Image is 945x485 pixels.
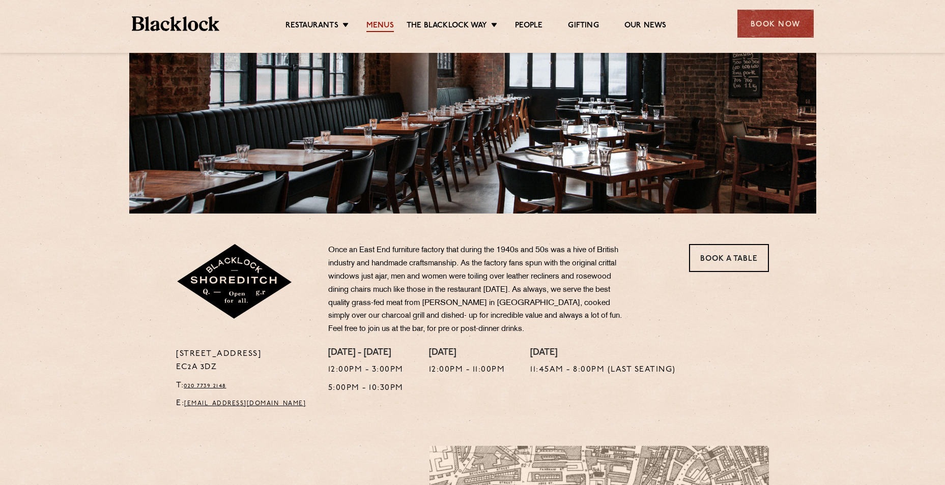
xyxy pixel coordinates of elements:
[176,244,294,320] img: Shoreditch-stamp-v2-default.svg
[429,348,505,359] h4: [DATE]
[624,21,667,32] a: Our News
[515,21,542,32] a: People
[737,10,814,38] div: Book Now
[328,244,628,336] p: Once an East End furniture factory that during the 1940s and 50s was a hive of British industry a...
[176,348,313,374] p: [STREET_ADDRESS] EC2A 3DZ
[568,21,598,32] a: Gifting
[407,21,487,32] a: The Blacklock Way
[328,382,404,395] p: 5:00pm - 10:30pm
[328,363,404,377] p: 12:00pm - 3:00pm
[530,348,676,359] h4: [DATE]
[429,363,505,377] p: 12:00pm - 11:00pm
[689,244,769,272] a: Book a Table
[328,348,404,359] h4: [DATE] - [DATE]
[285,21,338,32] a: Restaurants
[530,363,676,377] p: 11:45am - 8:00pm (Last seating)
[366,21,394,32] a: Menus
[184,401,306,407] a: [EMAIL_ADDRESS][DOMAIN_NAME]
[184,383,226,389] a: 020 7739 2148
[176,379,313,392] p: T:
[132,16,220,31] img: BL_Textured_Logo-footer-cropped.svg
[176,397,313,410] p: E:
